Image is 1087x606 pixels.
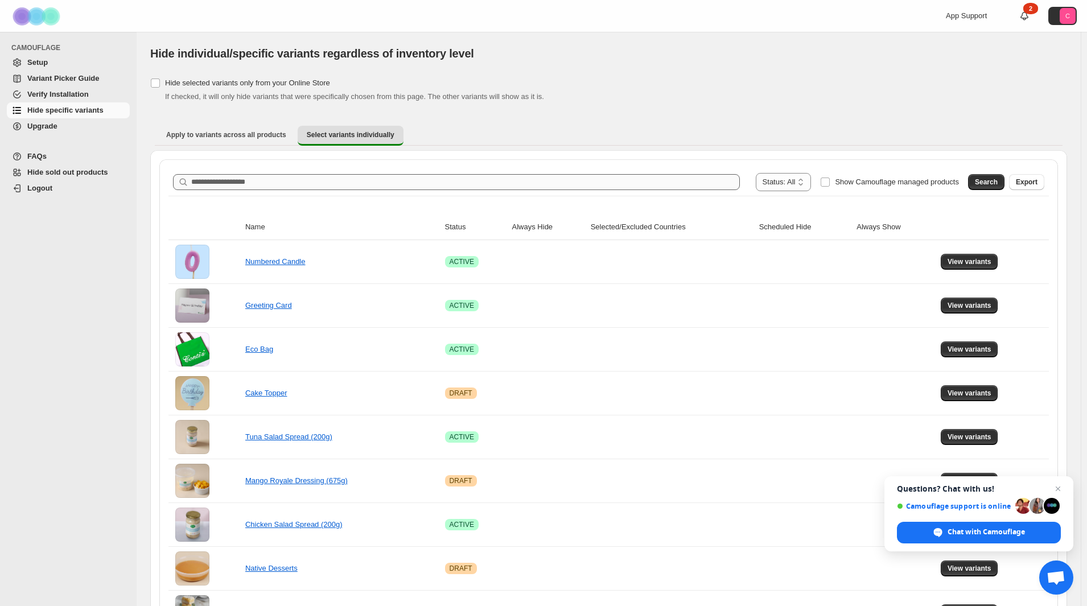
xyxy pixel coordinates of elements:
[27,58,48,67] span: Setup
[245,432,332,441] a: Tuna Salad Spread (200g)
[1016,178,1037,187] span: Export
[7,118,130,134] a: Upgrade
[835,178,959,186] span: Show Camouflage managed products
[450,389,472,398] span: DRAFT
[941,341,998,357] button: View variants
[245,345,273,353] a: Eco Bag
[948,301,991,310] span: View variants
[509,215,587,240] th: Always Hide
[27,90,89,98] span: Verify Installation
[9,1,66,32] img: Camouflage
[941,560,998,576] button: View variants
[27,74,99,83] span: Variant Picker Guide
[948,345,991,354] span: View variants
[7,55,130,71] a: Setup
[245,301,292,310] a: Greeting Card
[1009,174,1044,190] button: Export
[175,464,209,498] img: Mango Royale Dressing (675g)
[7,180,130,196] a: Logout
[968,174,1004,190] button: Search
[27,152,47,160] span: FAQs
[946,11,987,20] span: App Support
[948,527,1025,537] span: Chat with Camouflage
[166,130,286,139] span: Apply to variants across all products
[442,215,509,240] th: Status
[853,215,937,240] th: Always Show
[450,520,474,529] span: ACTIVE
[175,551,209,586] img: Native Desserts
[245,389,287,397] a: Cake Topper
[897,522,1061,543] span: Chat with Camouflage
[27,184,52,192] span: Logout
[7,164,130,180] a: Hide sold out products
[450,345,474,354] span: ACTIVE
[175,332,209,366] img: Eco Bag
[7,102,130,118] a: Hide specific variants
[242,215,442,240] th: Name
[7,149,130,164] a: FAQs
[175,288,209,323] img: Greeting Card
[897,502,1011,510] span: Camouflage support is online
[11,43,131,52] span: CAMOUFLAGE
[307,130,394,139] span: Select variants individually
[587,215,756,240] th: Selected/Excluded Countries
[245,520,343,529] a: Chicken Salad Spread (200g)
[150,47,474,60] span: Hide individual/specific variants regardless of inventory level
[27,168,108,176] span: Hide sold out products
[948,389,991,398] span: View variants
[7,71,130,86] a: Variant Picker Guide
[27,122,57,130] span: Upgrade
[941,429,998,445] button: View variants
[941,385,998,401] button: View variants
[165,92,544,101] span: If checked, it will only hide variants that were specifically chosen from this page. The other va...
[948,432,991,442] span: View variants
[245,476,348,485] a: Mango Royale Dressing (675g)
[27,106,104,114] span: Hide specific variants
[1065,13,1070,19] text: C
[450,257,474,266] span: ACTIVE
[941,298,998,314] button: View variants
[450,432,474,442] span: ACTIVE
[1023,3,1038,14] div: 2
[175,420,209,454] img: Tuna Salad Spread (200g)
[7,86,130,102] a: Verify Installation
[897,484,1061,493] span: Questions? Chat with us!
[941,254,998,270] button: View variants
[175,508,209,542] img: Chicken Salad Spread (200g)
[1060,8,1076,24] span: Avatar with initials C
[948,564,991,573] span: View variants
[298,126,403,146] button: Select variants individually
[157,126,295,144] button: Apply to variants across all products
[1039,560,1073,595] a: Open chat
[948,257,991,266] span: View variants
[450,301,474,310] span: ACTIVE
[175,245,209,279] img: Numbered Candle
[165,79,330,87] span: Hide selected variants only from your Online Store
[1019,10,1030,22] a: 2
[975,178,998,187] span: Search
[245,564,298,572] a: Native Desserts
[175,376,209,410] img: Cake Topper
[1048,7,1077,25] button: Avatar with initials C
[450,476,472,485] span: DRAFT
[450,564,472,573] span: DRAFT
[941,473,998,489] button: View variants
[245,257,306,266] a: Numbered Candle
[756,215,854,240] th: Scheduled Hide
